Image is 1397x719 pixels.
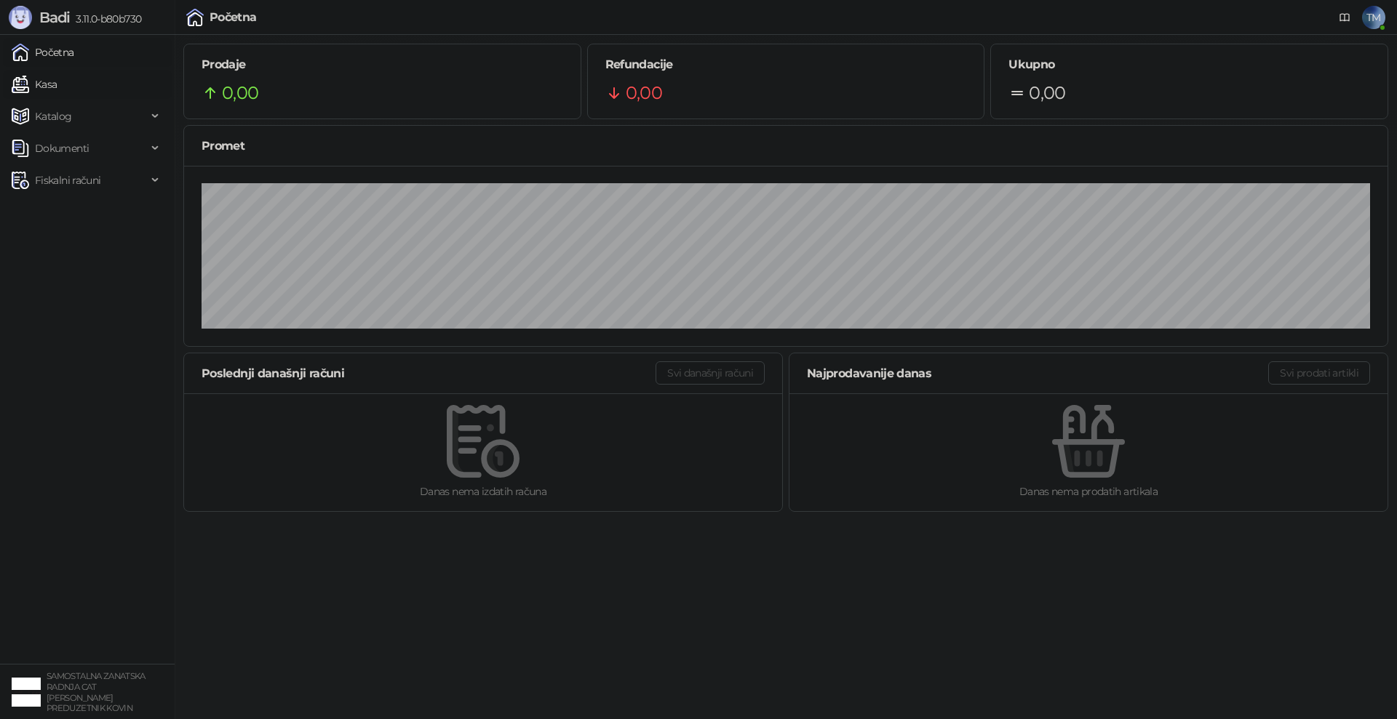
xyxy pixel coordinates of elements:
[207,483,759,499] div: Danas nema izdatih računa
[813,483,1364,499] div: Danas nema prodatih artikala
[70,12,141,25] span: 3.11.0-b80b730
[1029,79,1065,107] span: 0,00
[1268,361,1370,385] button: Svi prodati artikli
[35,166,100,195] span: Fiskalni računi
[626,79,662,107] span: 0,00
[12,70,57,99] a: Kasa
[656,361,765,385] button: Svi današnji računi
[9,6,32,29] img: Logo
[12,678,41,707] img: 64x64-companyLogo-ae27db6e-dfce-48a1-b68e-83471bd1bffd.png
[39,9,70,26] span: Badi
[202,364,656,382] div: Poslednji današnji računi
[1008,56,1370,73] h5: Ukupno
[222,79,258,107] span: 0,00
[210,12,257,23] div: Početna
[202,137,1370,155] div: Promet
[35,134,89,163] span: Dokumenti
[807,364,1268,382] div: Najprodavanije danas
[47,671,146,713] small: SAMOSTALNA ZANATSKA RADNJA CAT [PERSON_NAME] PREDUZETNIK KOVIN
[605,56,967,73] h5: Refundacije
[1333,6,1356,29] a: Dokumentacija
[12,38,74,67] a: Početna
[202,56,563,73] h5: Prodaje
[35,102,72,131] span: Katalog
[1362,6,1385,29] span: TM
